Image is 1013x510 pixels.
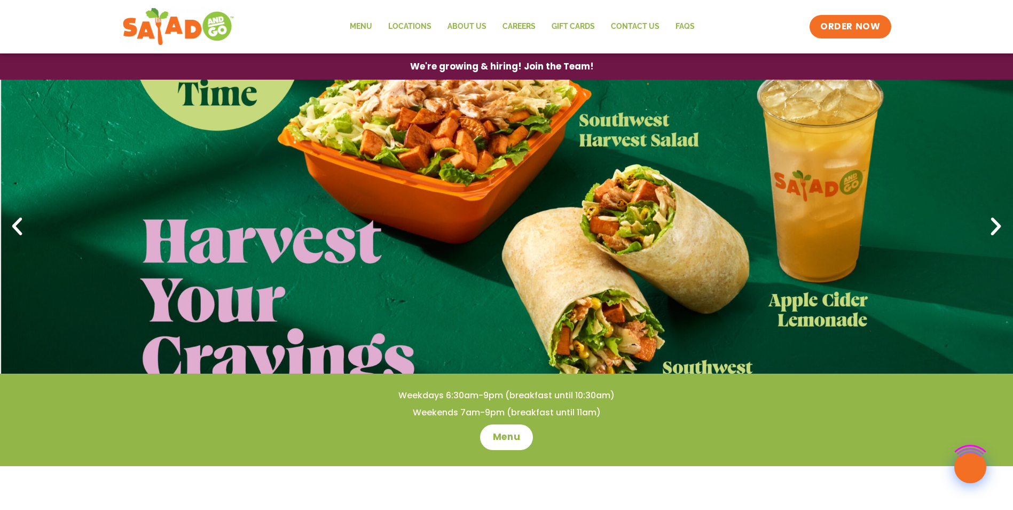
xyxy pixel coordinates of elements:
a: Menu [342,14,380,39]
a: GIFT CARDS [544,14,603,39]
a: FAQs [668,14,703,39]
span: ORDER NOW [820,20,880,33]
span: We're growing & hiring! Join the Team! [410,62,594,71]
img: new-SAG-logo-768×292 [122,5,235,48]
nav: Menu [342,14,703,39]
a: We're growing & hiring! Join the Team! [394,54,610,79]
h4: Weekends 7am-9pm (breakfast until 11am) [21,407,992,419]
a: Locations [380,14,439,39]
a: About Us [439,14,494,39]
a: Contact Us [603,14,668,39]
a: ORDER NOW [810,15,891,38]
h4: Weekdays 6:30am-9pm (breakfast until 10:30am) [21,390,992,401]
a: Menu [480,424,533,450]
span: Menu [493,431,520,444]
a: Careers [494,14,544,39]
